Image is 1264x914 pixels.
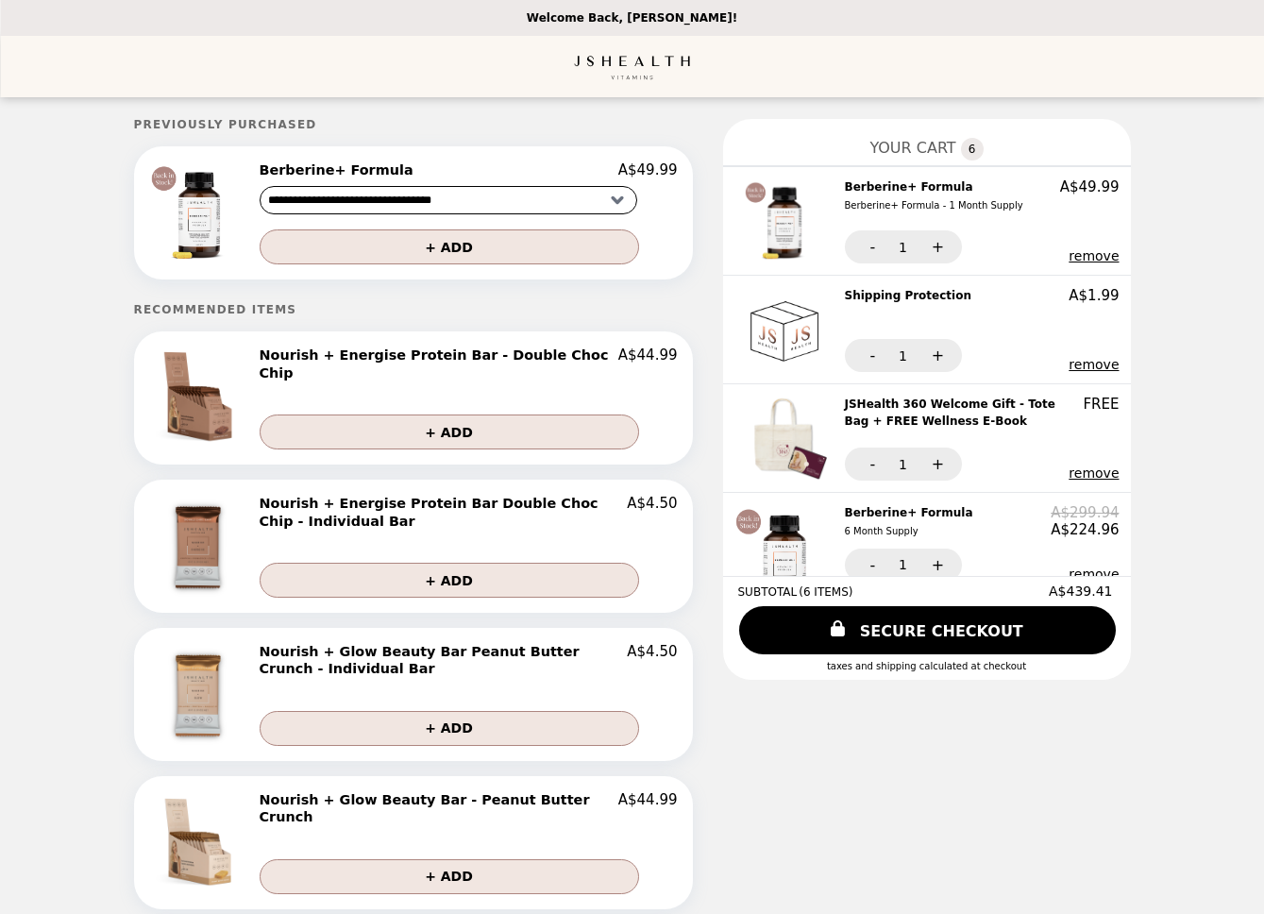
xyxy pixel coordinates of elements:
img: Nourish + Glow Beauty Bar Peanut Butter Crunch - Individual Bar [150,643,253,746]
button: + ADD [260,711,639,746]
img: JSHealth 360 Welcome Gift - Tote Bag + FREE Wellness E-Book [742,396,832,481]
button: - [845,339,897,372]
button: + [910,549,962,582]
button: + [910,230,962,263]
span: 1 [899,348,907,364]
p: A$1.99 [1069,287,1119,304]
h2: Berberine+ Formula [260,161,421,178]
p: A$49.99 [618,161,678,178]
p: A$44.99 [618,347,678,381]
span: 1 [899,457,907,472]
span: YOUR CART [869,139,955,157]
h2: Nourish + Energise Protein Bar Double Choc Chip - Individual Bar [260,495,628,530]
h2: Nourish + Glow Beauty Bar Peanut Butter Crunch - Individual Bar [260,643,628,678]
h2: Shipping Protection [845,287,979,304]
button: - [845,549,897,582]
img: Nourish + Energise Protein Bar - Double Choc Chip [150,347,253,449]
button: - [845,448,897,481]
button: + ADD [260,229,639,264]
button: + [910,448,962,481]
p: Welcome Back, [PERSON_NAME]! [527,11,737,25]
select: Select a product variant [260,186,637,214]
img: Shipping Protection [742,287,832,372]
p: A$299.94 [1051,504,1119,521]
h2: JSHealth 360 Welcome Gift - Tote Bag + FREE Wellness E-Book [845,396,1084,431]
h2: Berberine+ Formula [845,178,1031,215]
h2: Nourish + Energise Protein Bar - Double Choc Chip [260,347,618,381]
p: A$49.99 [1060,178,1120,195]
button: + ADD [260,415,639,449]
button: remove [1069,465,1119,481]
button: + ADD [260,563,639,598]
button: remove [1069,357,1119,372]
button: + ADD [260,859,639,894]
h2: Berberine+ Formula [845,504,981,541]
p: FREE [1083,396,1119,413]
a: SECURE CHECKOUT [739,606,1116,654]
div: Berberine+ Formula - 1 Month Supply [845,197,1023,214]
p: A$4.50 [627,643,677,678]
div: 6 Month Supply [845,523,973,540]
img: Nourish + Glow Beauty Bar - Peanut Butter Crunch [150,791,253,894]
h2: Nourish + Glow Beauty Bar - Peanut Butter Crunch [260,791,618,826]
img: Nourish + Energise Protein Bar Double Choc Chip - Individual Bar [150,495,253,598]
span: 6 [961,138,984,161]
button: remove [1069,248,1119,263]
img: Brand Logo [574,47,691,86]
p: A$224.96 [1051,521,1119,538]
button: - [845,230,897,263]
p: A$44.99 [618,791,678,826]
span: SUBTOTAL [738,585,800,599]
button: + [910,339,962,372]
img: Berberine+ Formula [147,161,255,264]
div: Taxes and Shipping calculated at checkout [738,661,1116,671]
h5: Recommended Items [134,303,693,316]
button: remove [1069,567,1119,582]
span: ( 6 ITEMS ) [799,585,852,599]
span: 1 [899,557,907,572]
p: A$4.50 [627,495,677,530]
span: A$439.41 [1049,584,1115,599]
img: Berberine+ Formula [732,504,842,610]
img: Berberine+ Formula [742,178,832,263]
span: 1 [899,240,907,255]
h5: Previously Purchased [134,118,693,131]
